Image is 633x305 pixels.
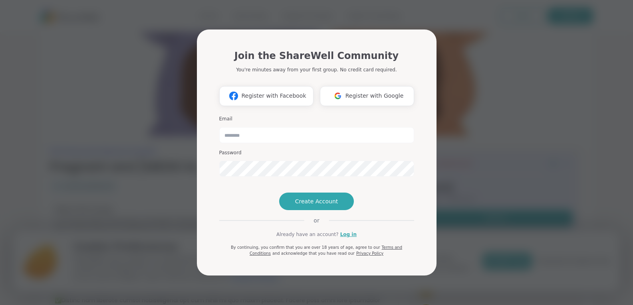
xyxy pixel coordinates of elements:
[304,216,329,224] span: or
[320,86,414,106] button: Register with Google
[226,89,241,103] img: ShareWell Logomark
[276,231,339,238] span: Already have an account?
[345,92,404,100] span: Register with Google
[219,116,414,122] h3: Email
[356,251,383,256] a: Privacy Policy
[234,49,399,63] h1: Join the ShareWell Community
[340,231,357,238] a: Log in
[236,66,397,73] p: You're minutes away from your first group. No credit card required.
[241,92,306,100] span: Register with Facebook
[231,245,380,250] span: By continuing, you confirm that you are over 18 years of age, agree to our
[219,150,414,156] h3: Password
[272,251,355,256] span: and acknowledge that you have read our
[219,86,314,106] button: Register with Facebook
[279,193,354,210] button: Create Account
[295,197,338,205] span: Create Account
[330,89,345,103] img: ShareWell Logomark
